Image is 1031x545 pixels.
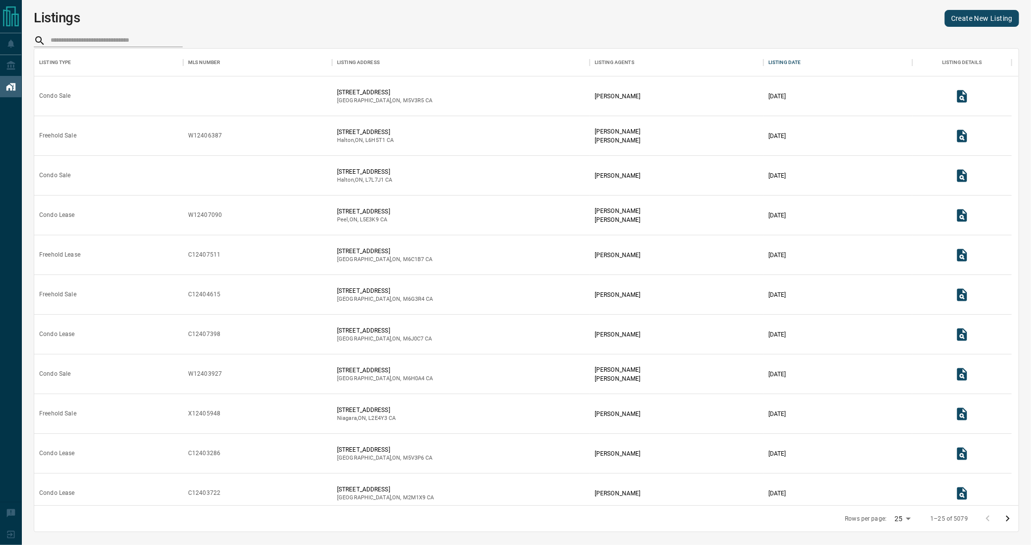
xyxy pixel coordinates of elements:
[595,136,640,145] p: [PERSON_NAME]
[595,374,640,383] p: [PERSON_NAME]
[337,326,432,335] p: [STREET_ADDRESS]
[952,325,972,344] button: View Listing Details
[912,49,1012,76] div: Listing Details
[39,489,74,497] div: Condo Lease
[337,445,433,454] p: [STREET_ADDRESS]
[590,49,763,76] div: Listing Agents
[337,256,433,264] p: [GEOGRAPHIC_DATA] , ON , CA
[337,295,433,303] p: [GEOGRAPHIC_DATA] , ON , CA
[845,515,887,523] p: Rows per page:
[39,290,76,299] div: Freehold Sale
[337,454,433,462] p: [GEOGRAPHIC_DATA] , ON , CA
[337,414,396,422] p: Niagara , ON , CA
[188,132,222,140] div: W12406387
[39,370,70,378] div: Condo Sale
[768,211,786,220] p: [DATE]
[768,49,801,76] div: Listing Date
[368,415,387,421] span: l2e4y3
[39,449,74,458] div: Condo Lease
[337,207,390,216] p: [STREET_ADDRESS]
[337,286,433,295] p: [STREET_ADDRESS]
[952,86,972,106] button: View Listing Details
[39,211,74,219] div: Condo Lease
[768,370,786,379] p: [DATE]
[595,49,634,76] div: Listing Agents
[188,489,220,497] div: C12403722
[188,251,220,259] div: C12407511
[768,489,786,498] p: [DATE]
[403,256,424,263] span: m6c1b7
[337,406,396,414] p: [STREET_ADDRESS]
[188,49,220,76] div: MLS Number
[403,97,424,104] span: m5v3r5
[945,10,1019,27] a: Create New Listing
[952,166,972,186] button: View Listing Details
[952,285,972,305] button: View Listing Details
[952,404,972,424] button: View Listing Details
[952,444,972,464] button: View Listing Details
[952,483,972,503] button: View Listing Details
[952,126,972,146] button: View Listing Details
[337,176,392,184] p: Halton , ON , CA
[188,290,220,299] div: C12404615
[337,97,433,105] p: [GEOGRAPHIC_DATA] , ON , CA
[768,330,786,339] p: [DATE]
[337,167,392,176] p: [STREET_ADDRESS]
[365,177,384,183] span: l7l7j1
[768,132,786,140] p: [DATE]
[891,512,914,526] div: 25
[337,128,394,136] p: [STREET_ADDRESS]
[403,336,424,342] span: m6j0c7
[34,10,80,26] h1: Listings
[39,330,74,339] div: Condo Lease
[763,49,912,76] div: Listing Date
[39,409,76,418] div: Freehold Sale
[39,251,80,259] div: Freehold Lease
[595,206,640,215] p: [PERSON_NAME]
[39,132,76,140] div: Freehold Sale
[188,370,222,378] div: W12403927
[768,92,786,101] p: [DATE]
[768,409,786,418] p: [DATE]
[403,494,426,501] span: m2m1x9
[930,515,968,523] p: 1–25 of 5079
[39,49,71,76] div: Listing Type
[337,247,433,256] p: [STREET_ADDRESS]
[183,49,332,76] div: MLS Number
[595,449,640,458] p: [PERSON_NAME]
[595,92,640,101] p: [PERSON_NAME]
[188,409,220,418] div: X12405948
[595,290,640,299] p: [PERSON_NAME]
[337,216,390,224] p: Peel , ON , CA
[188,449,220,458] div: C12403286
[360,216,379,223] span: l5e3k9
[365,137,385,143] span: l6h5t1
[595,127,640,136] p: [PERSON_NAME]
[337,485,434,494] p: [STREET_ADDRESS]
[332,49,590,76] div: Listing Address
[768,251,786,260] p: [DATE]
[595,409,640,418] p: [PERSON_NAME]
[337,494,434,502] p: [GEOGRAPHIC_DATA] , ON , CA
[595,215,640,224] p: [PERSON_NAME]
[188,211,222,219] div: W12407090
[403,296,425,302] span: m6g3r4
[403,375,425,382] span: m6h0a4
[337,366,433,375] p: [STREET_ADDRESS]
[337,88,433,97] p: [STREET_ADDRESS]
[39,171,70,180] div: Condo Sale
[34,49,183,76] div: Listing Type
[39,92,70,100] div: Condo Sale
[952,205,972,225] button: View Listing Details
[595,171,640,180] p: [PERSON_NAME]
[337,49,380,76] div: Listing Address
[403,455,424,461] span: m5v3p6
[998,509,1018,529] button: Go to next page
[768,171,786,180] p: [DATE]
[595,251,640,260] p: [PERSON_NAME]
[337,136,394,144] p: Halton , ON , CA
[337,335,432,343] p: [GEOGRAPHIC_DATA] , ON , CA
[952,245,972,265] button: View Listing Details
[952,364,972,384] button: View Listing Details
[768,449,786,458] p: [DATE]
